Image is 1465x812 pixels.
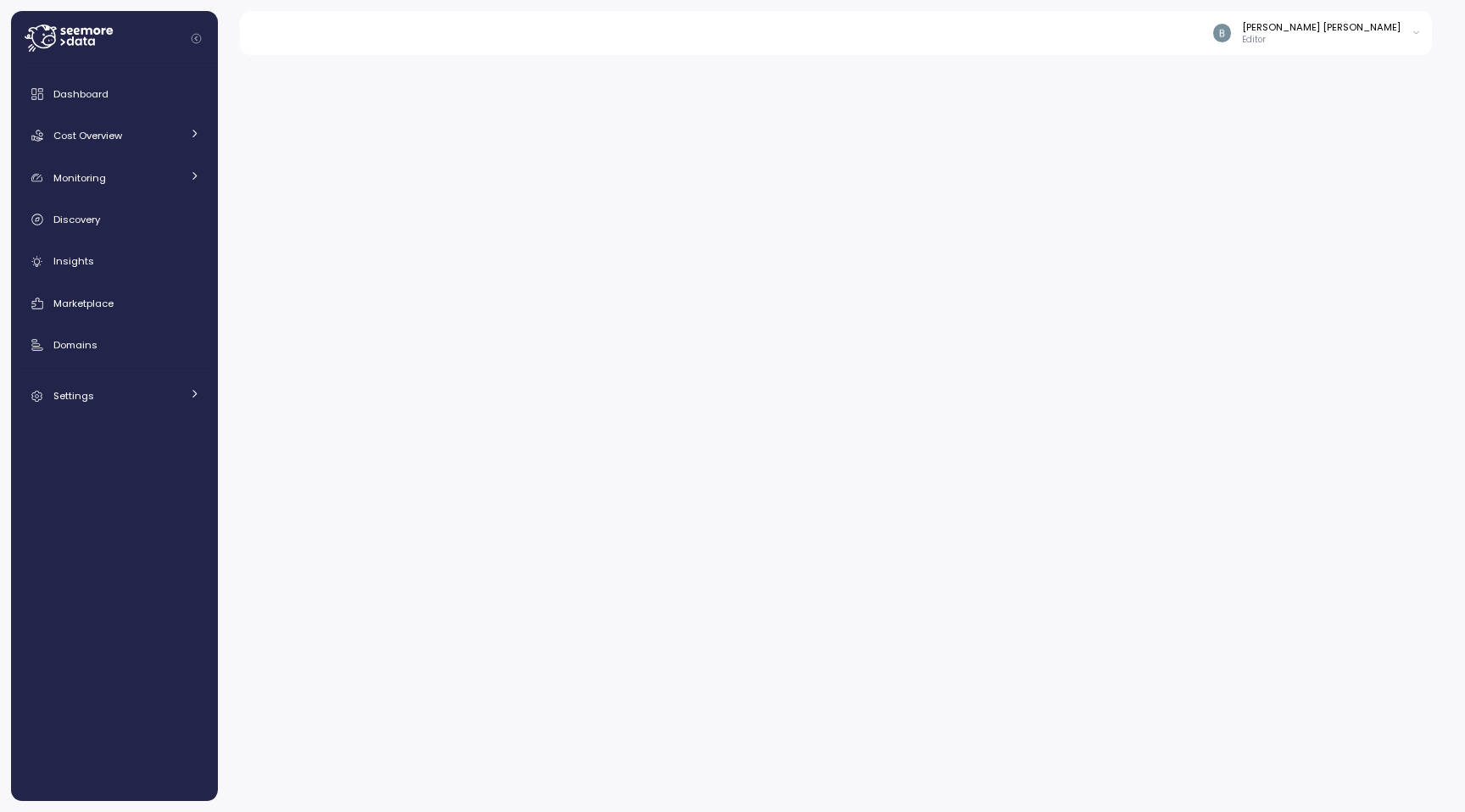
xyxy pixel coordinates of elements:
span: Marketplace [53,297,114,310]
a: Monitoring [18,161,211,195]
p: Editor [1242,34,1401,46]
a: Cost Overview [18,119,211,153]
a: Dashboard [18,77,211,111]
span: Domains [53,338,97,352]
a: Marketplace [18,286,211,320]
span: Dashboard [53,87,109,101]
a: Insights [18,245,211,279]
a: Settings [18,379,211,413]
div: [PERSON_NAME] [PERSON_NAME] [1242,20,1401,34]
img: ACg8ocJyWE6xOp1B6yfOOo1RrzZBXz9fCX43NtCsscuvf8X-nP99eg=s96-c [1213,24,1231,42]
button: Collapse navigation [186,32,207,45]
span: Settings [53,389,94,403]
span: Cost Overview [53,129,122,142]
span: Monitoring [53,171,106,185]
span: Insights [53,254,94,268]
span: Discovery [53,213,100,226]
a: Domains [18,328,211,362]
a: Discovery [18,203,211,236]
